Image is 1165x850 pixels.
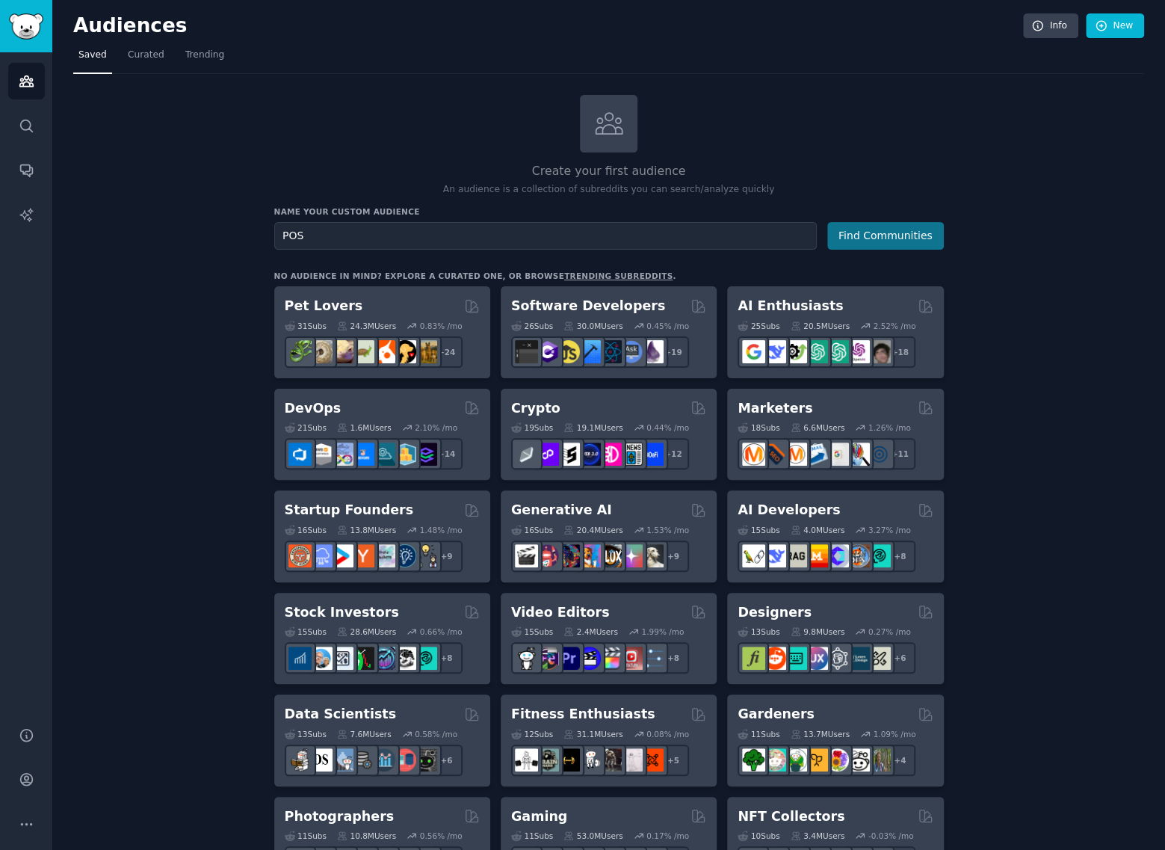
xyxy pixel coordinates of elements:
img: GymMotivation [536,748,559,772]
div: 0.27 % /mo [868,626,911,637]
img: leopardgeckos [330,340,353,363]
div: 13 Sub s [285,729,327,739]
div: 3.27 % /mo [868,525,911,535]
img: DreamBooth [640,544,664,567]
div: + 24 [431,336,463,368]
div: 15 Sub s [738,525,779,535]
img: Youtubevideo [619,647,643,670]
img: PlatformEngineers [414,443,437,466]
img: deepdream [557,544,580,567]
img: PetAdvice [393,340,416,363]
h2: AI Enthusiasts [738,297,843,315]
img: typography [742,647,765,670]
div: 0.44 % /mo [646,422,689,433]
h2: Generative AI [511,501,612,520]
img: Trading [351,647,374,670]
img: MarketingResearch [847,443,870,466]
img: UX_Design [868,647,891,670]
img: Emailmarketing [805,443,828,466]
img: chatgpt_prompts_ [826,340,849,363]
img: Entrepreneurship [393,544,416,567]
div: 0.56 % /mo [420,831,463,841]
img: dividends [288,647,312,670]
img: ValueInvesting [309,647,333,670]
div: No audience in mind? Explore a curated one, or browse . [274,271,676,281]
img: 0xPolygon [536,443,559,466]
img: MistralAI [805,544,828,567]
div: 11 Sub s [738,729,779,739]
h2: Fitness Enthusiasts [511,705,655,724]
img: GYM [515,748,538,772]
img: software [515,340,538,363]
img: postproduction [640,647,664,670]
img: EntrepreneurRideAlong [288,544,312,567]
img: chatgpt_promptDesign [805,340,828,363]
div: + 6 [884,642,915,674]
div: + 14 [431,438,463,469]
img: SavageGarden [784,748,807,772]
img: OpenAIDev [847,340,870,363]
div: 11 Sub s [511,831,553,841]
img: aws_cdk [393,443,416,466]
span: Saved [78,49,107,62]
h2: Pet Lovers [285,297,363,315]
div: + 8 [431,642,463,674]
img: DeepSeek [763,340,786,363]
div: 0.66 % /mo [420,626,463,637]
img: aivideo [515,544,538,567]
div: 20.4M Users [563,525,622,535]
button: Find Communities [827,222,944,250]
img: AskComputerScience [619,340,643,363]
img: content_marketing [742,443,765,466]
img: platformengineering [372,443,395,466]
img: analytics [372,748,395,772]
img: Docker_DevOps [330,443,353,466]
img: defi_ [640,443,664,466]
div: 9.8M Users [791,626,845,637]
img: data [414,748,437,772]
h2: Stock Investors [285,603,399,622]
div: 2.52 % /mo [873,321,915,331]
div: 21 Sub s [285,422,327,433]
img: AIDevelopersSociety [868,544,891,567]
img: GardeningUK [805,748,828,772]
div: 0.58 % /mo [415,729,457,739]
div: 28.6M Users [337,626,396,637]
img: FluxAI [599,544,622,567]
img: learndesign [847,647,870,670]
img: herpetology [288,340,312,363]
h2: Designers [738,603,812,622]
img: cockatiel [372,340,395,363]
div: 12 Sub s [511,729,553,739]
h2: NFT Collectors [738,807,844,826]
img: dalle2 [536,544,559,567]
img: CryptoNews [619,443,643,466]
h3: Name your custom audience [274,206,944,217]
img: reactnative [599,340,622,363]
img: LangChain [742,544,765,567]
img: editors [536,647,559,670]
div: + 6 [431,745,463,776]
div: 53.0M Users [563,831,622,841]
div: 1.26 % /mo [868,422,911,433]
div: 4.0M Users [791,525,845,535]
div: + 18 [884,336,915,368]
img: elixir [640,340,664,363]
h2: Software Developers [511,297,665,315]
img: googleads [826,443,849,466]
img: gopro [515,647,538,670]
img: Forex [330,647,353,670]
img: azuredevops [288,443,312,466]
div: 10 Sub s [738,831,779,841]
div: 31 Sub s [285,321,327,331]
h2: Crypto [511,399,560,418]
a: Trending [180,43,229,74]
p: An audience is a collection of subreddits you can search/analyze quickly [274,183,944,197]
div: 15 Sub s [511,626,553,637]
img: Rag [784,544,807,567]
a: Info [1023,13,1078,39]
div: 7.6M Users [337,729,392,739]
div: 1.09 % /mo [873,729,915,739]
img: startup [330,544,353,567]
h2: Marketers [738,399,812,418]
